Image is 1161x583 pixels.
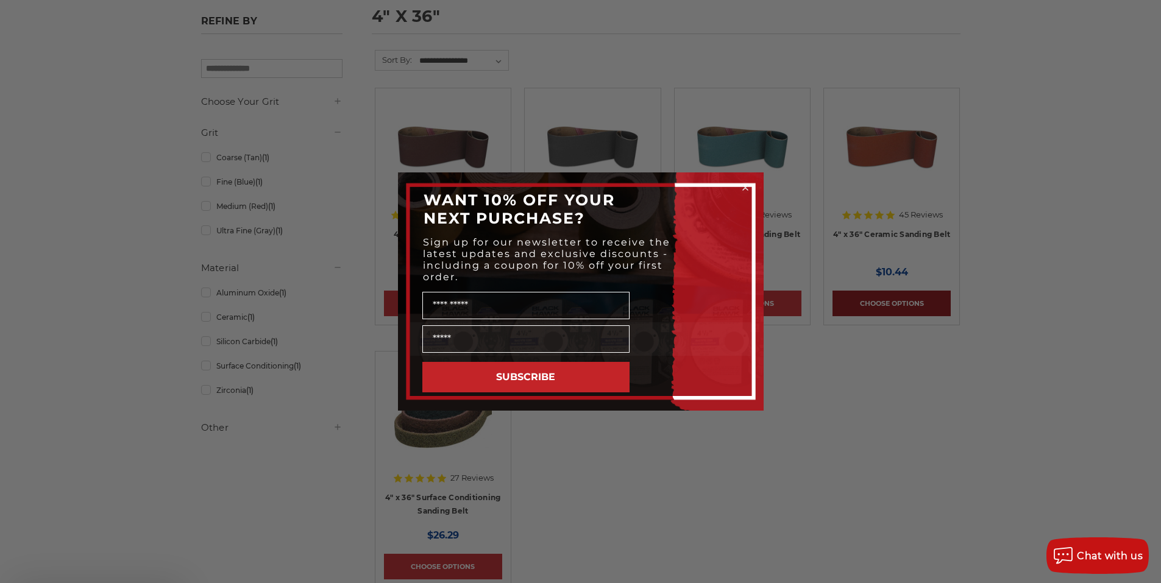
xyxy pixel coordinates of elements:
input: Email [422,325,630,353]
span: Sign up for our newsletter to receive the latest updates and exclusive discounts - including a co... [423,236,670,283]
span: Chat with us [1077,550,1143,562]
button: SUBSCRIBE [422,362,630,392]
button: Close dialog [739,182,751,194]
span: WANT 10% OFF YOUR NEXT PURCHASE? [424,191,615,227]
button: Chat with us [1046,537,1149,574]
